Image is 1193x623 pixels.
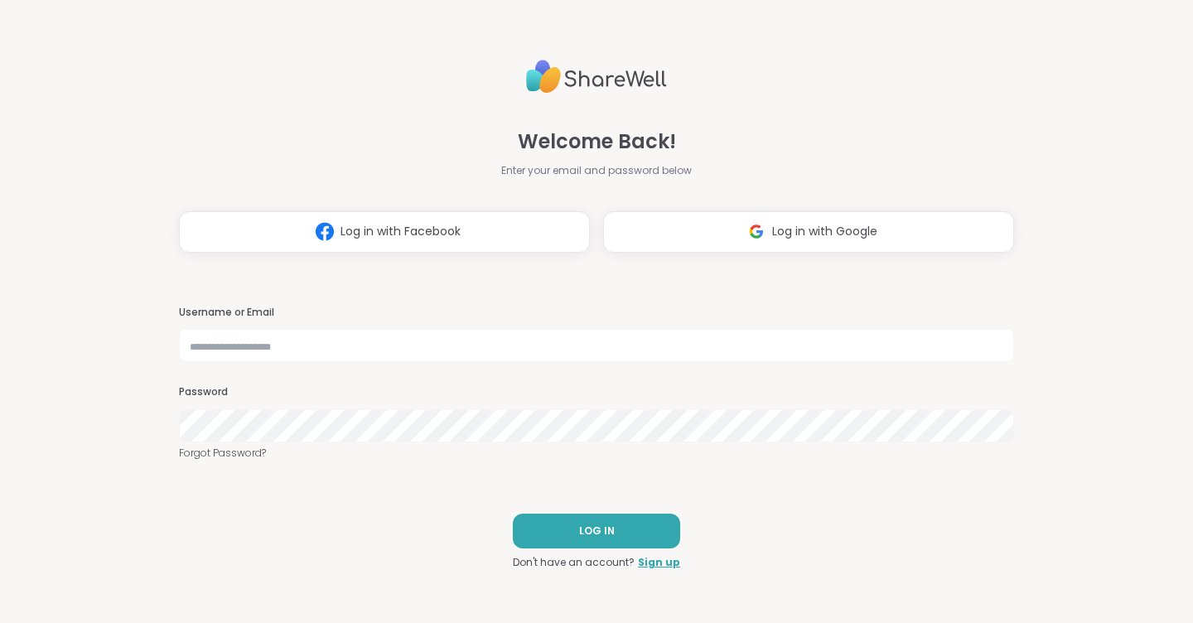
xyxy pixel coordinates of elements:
[772,223,877,240] span: Log in with Google
[741,216,772,247] img: ShareWell Logomark
[309,216,341,247] img: ShareWell Logomark
[526,53,667,100] img: ShareWell Logo
[518,127,676,157] span: Welcome Back!
[579,524,615,538] span: LOG IN
[638,555,680,570] a: Sign up
[179,385,1014,399] h3: Password
[341,223,461,240] span: Log in with Facebook
[179,211,590,253] button: Log in with Facebook
[513,514,680,548] button: LOG IN
[179,446,1014,461] a: Forgot Password?
[501,163,692,178] span: Enter your email and password below
[513,555,635,570] span: Don't have an account?
[179,306,1014,320] h3: Username or Email
[603,211,1014,253] button: Log in with Google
